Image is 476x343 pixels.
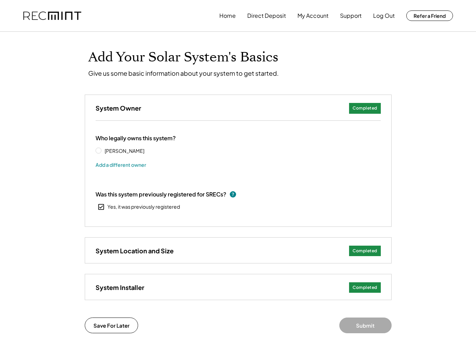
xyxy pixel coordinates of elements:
[406,10,453,21] button: Refer a Friend
[85,318,138,333] button: Save For Later
[96,247,174,255] h3: System Location and Size
[96,191,226,198] div: Was this system previously registered for SRECs?
[96,159,146,170] button: Add a different owner
[247,9,286,23] button: Direct Deposit
[219,9,236,23] button: Home
[353,105,377,111] div: Completed
[96,135,176,142] div: Who legally owns this system?
[373,9,395,23] button: Log Out
[353,285,377,291] div: Completed
[340,9,362,23] button: Support
[353,248,377,254] div: Completed
[88,69,279,77] div: Give us some basic information about your system to get started.
[88,49,388,66] h1: Add Your Solar System's Basics
[96,104,141,112] h3: System Owner
[96,283,144,291] h3: System Installer
[107,203,180,210] div: Yes, it was previously registered
[103,148,165,153] label: [PERSON_NAME]
[339,318,392,333] button: Submit
[297,9,328,23] button: My Account
[23,12,81,20] img: recmint-logotype%403x.png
